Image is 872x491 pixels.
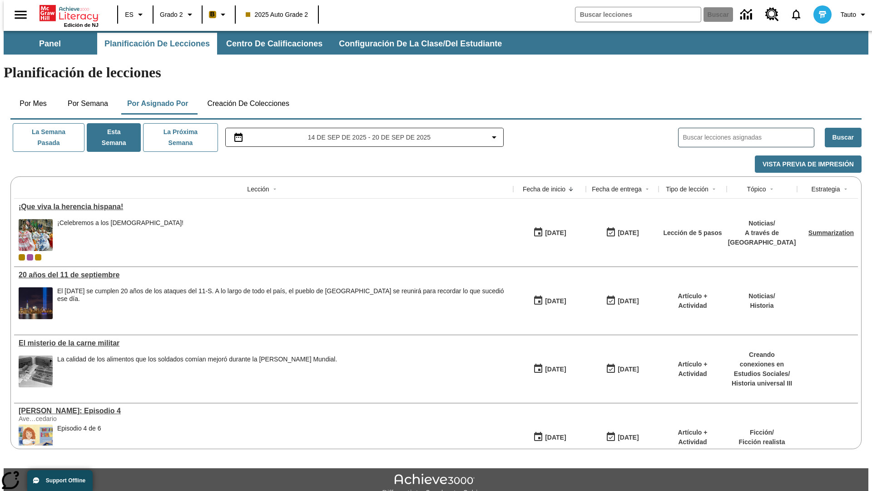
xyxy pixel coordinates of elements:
[210,9,215,20] span: B
[97,33,217,55] button: Planificación de lecciones
[663,291,722,311] p: Artículo + Actividad
[545,296,566,307] div: [DATE]
[748,301,775,311] p: Historia
[219,33,330,55] button: Centro de calificaciones
[19,407,509,415] div: Elena Menope: Episodio 4
[739,437,785,447] p: Ficción realista
[13,123,84,152] button: La semana pasada
[156,6,199,23] button: Grado: Grado 2, Elige un grado
[663,228,722,238] p: Lección de 5 pasos
[19,407,509,415] a: Elena Menope: Episodio 4, Lecciones
[57,287,509,319] div: El 11 de septiembre de 2021 se cumplen 20 años de los ataques del 11-S. A lo largo de todo el paí...
[57,356,337,387] div: La calidad de los alimentos que los soldados comían mejoró durante la Segunda Guerra Mundial.
[766,184,777,195] button: Sort
[565,184,576,195] button: Sort
[27,470,93,491] button: Support Offline
[57,425,101,456] div: Episodio 4 de 6
[57,425,101,432] div: Episodio 4 de 6
[618,364,639,375] div: [DATE]
[10,93,56,115] button: Por mes
[19,415,155,422] div: Ave…cedario
[489,132,500,143] svg: Collapse Date Range Filter
[808,229,854,236] a: Summarization
[784,3,808,26] a: Notificaciones
[841,10,856,20] span: Tauto
[160,10,183,20] span: Grado 2
[7,1,34,28] button: Abrir el menú lateral
[87,123,141,152] button: Esta semana
[603,224,642,241] button: 09/21/25: Último día en que podrá accederse la lección
[19,425,53,456] img: Elena está sentada en la mesa de clase, poniendo pegamento en un trozo de papel. Encima de la mes...
[592,185,642,194] div: Fecha de entrega
[663,360,722,379] p: Artículo + Actividad
[530,224,569,241] button: 09/15/25: Primer día en que estuvo disponible la lección
[46,477,85,484] span: Support Offline
[731,350,793,379] p: Creando conexiones en Estudios Sociales /
[125,10,134,20] span: ES
[19,254,25,261] div: Clase actual
[760,2,784,27] a: Centro de recursos, Se abrirá en una pestaña nueva.
[663,428,722,447] p: Artículo + Actividad
[205,6,232,23] button: Boost El color de la clase es anaranjado claro. Cambiar el color de la clase.
[57,219,183,251] div: ¡Celebremos a los hispanoamericanos!
[19,219,53,251] img: dos filas de mujeres hispanas en un desfile que celebra la cultura hispana. Las mujeres lucen col...
[19,356,53,387] img: Fotografía en blanco y negro que muestra cajas de raciones de comida militares con la etiqueta U....
[683,131,814,144] input: Buscar lecciones asignadas
[545,432,566,443] div: [DATE]
[19,271,509,279] a: 20 años del 11 de septiembre, Lecciones
[60,93,115,115] button: Por semana
[618,296,639,307] div: [DATE]
[748,291,775,301] p: Noticias /
[200,93,297,115] button: Creación de colecciones
[618,227,639,239] div: [DATE]
[19,203,509,211] a: ¡Que viva la herencia hispana!, Lecciones
[246,10,308,20] span: 2025 Auto Grade 2
[4,31,868,55] div: Subbarra de navegación
[229,132,500,143] button: Seleccione el intervalo de fechas opción del menú
[308,133,431,142] span: 14 de sep de 2025 - 20 de sep de 2025
[40,4,99,22] a: Portada
[603,292,642,310] button: 09/14/25: Último día en que podrá accederse la lección
[642,184,653,195] button: Sort
[19,287,53,319] img: Tributo con luces en la ciudad de Nueva York desde el Parque Estatal Liberty (Nueva Jersey)
[530,361,569,378] button: 09/14/25: Primer día en que estuvo disponible la lección
[735,2,760,27] a: Centro de información
[575,7,701,22] input: Buscar campo
[747,185,766,194] div: Tópico
[530,292,569,310] button: 09/14/25: Primer día en que estuvo disponible la lección
[618,432,639,443] div: [DATE]
[545,227,566,239] div: [DATE]
[4,64,868,81] h1: Planificación de lecciones
[523,185,565,194] div: Fecha de inicio
[739,428,785,437] p: Ficción /
[35,254,41,261] div: New 2025 class
[269,184,280,195] button: Sort
[813,5,832,24] img: avatar image
[603,429,642,446] button: 09/14/25: Último día en que podrá accederse la lección
[755,155,862,173] button: Vista previa de impresión
[731,379,793,388] p: Historia universal III
[120,93,196,115] button: Por asignado por
[840,184,851,195] button: Sort
[545,364,566,375] div: [DATE]
[728,219,796,228] p: Noticias /
[64,22,99,28] span: Edición de NJ
[666,185,708,194] div: Tipo de lección
[19,271,509,279] div: 20 años del 11 de septiembre
[121,6,150,23] button: Lenguaje: ES, Selecciona un idioma
[837,6,872,23] button: Perfil/Configuración
[57,356,337,363] p: La calidad de los alimentos que los soldados comían mejoró durante la [PERSON_NAME] Mundial.
[332,33,509,55] button: Configuración de la clase/del estudiante
[27,254,33,261] div: OL 2025 Auto Grade 3
[4,33,510,55] div: Subbarra de navegación
[728,228,796,247] p: A través de [GEOGRAPHIC_DATA]
[811,185,840,194] div: Estrategia
[603,361,642,378] button: 09/14/25: Último día en que podrá accederse la lección
[247,185,269,194] div: Lección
